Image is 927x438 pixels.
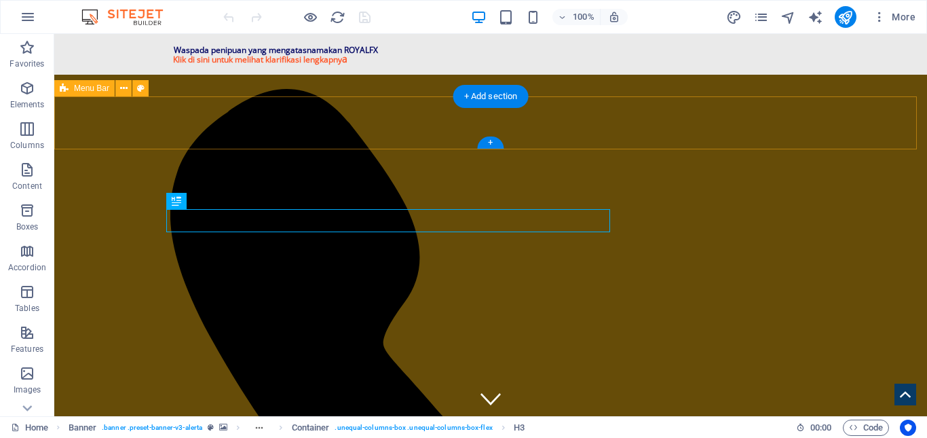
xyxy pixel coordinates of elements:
[12,181,42,191] p: Content
[808,9,824,25] button: text_generator
[302,9,318,25] button: Click here to leave preview mode and continue editing
[808,10,823,25] i: AI Writer
[74,84,109,92] span: Menu Bar
[69,420,97,436] span: Click to select. Double-click to edit
[843,420,889,436] button: Code
[292,420,330,436] span: Click to select. Double-click to edit
[335,420,492,436] span: . unequal-columns-box .unequal-columns-box-flex
[16,221,39,232] p: Boxes
[873,10,915,24] span: More
[780,9,797,25] button: navigator
[330,10,345,25] i: Reload page
[753,10,769,25] i: Pages (Ctrl+Alt+S)
[11,420,48,436] a: Click to cancel selection. Double-click to open Pages
[11,344,43,354] p: Features
[10,140,44,151] p: Columns
[102,420,202,436] span: . banner .preset-banner-v3-alerta
[573,9,594,25] h6: 100%
[453,85,529,108] div: + Add section
[753,9,770,25] button: pages
[726,10,742,25] i: Design (Ctrl+Alt+Y)
[810,420,831,436] span: 00 00
[867,6,921,28] button: More
[15,303,39,314] p: Tables
[552,9,601,25] button: 100%
[835,6,856,28] button: publish
[796,420,832,436] h6: Session time
[10,99,45,110] p: Elements
[900,420,916,436] button: Usercentrics
[514,420,525,436] span: Click to select. Double-click to edit
[10,58,44,69] p: Favorites
[726,9,742,25] button: design
[69,420,525,436] nav: breadcrumb
[849,420,883,436] span: Code
[837,10,853,25] i: Publish
[329,9,345,25] button: reload
[8,262,46,273] p: Accordion
[208,424,214,431] i: This element is a customizable preset
[820,422,822,433] span: :
[219,424,227,431] i: This element contains a background
[608,11,620,23] i: On resize automatically adjust zoom level to fit chosen device.
[780,10,796,25] i: Navigator
[477,136,504,149] div: +
[14,384,41,395] p: Images
[78,9,180,25] img: Editor Logo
